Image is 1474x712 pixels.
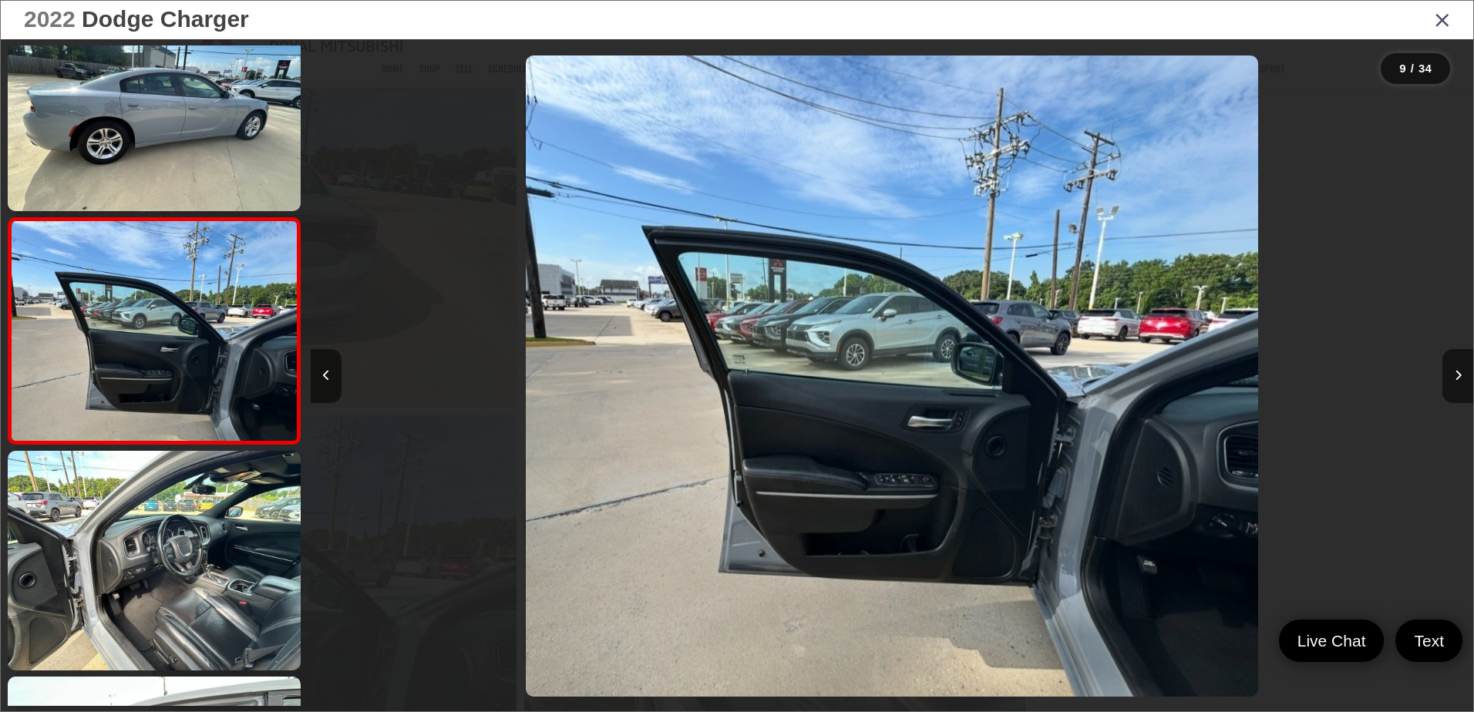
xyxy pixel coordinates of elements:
[1442,349,1473,403] button: Next image
[311,349,342,403] button: Previous image
[1409,63,1415,74] span: /
[5,448,304,673] img: 2022 Dodge Charger SXT
[311,55,1473,697] div: 2022 Dodge Charger SXT 8
[526,55,1258,697] img: 2022 Dodge Charger SXT
[24,6,76,32] span: 2022
[82,6,249,32] span: Dodge Charger
[1290,630,1374,651] span: Live Chat
[8,203,299,458] img: 2022 Dodge Charger SXT
[1279,620,1385,662] a: Live Chat
[1418,62,1432,75] span: 34
[1435,9,1450,29] i: Close gallery
[1395,620,1462,662] a: Text
[1406,630,1452,651] span: Text
[1399,62,1405,75] span: 9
